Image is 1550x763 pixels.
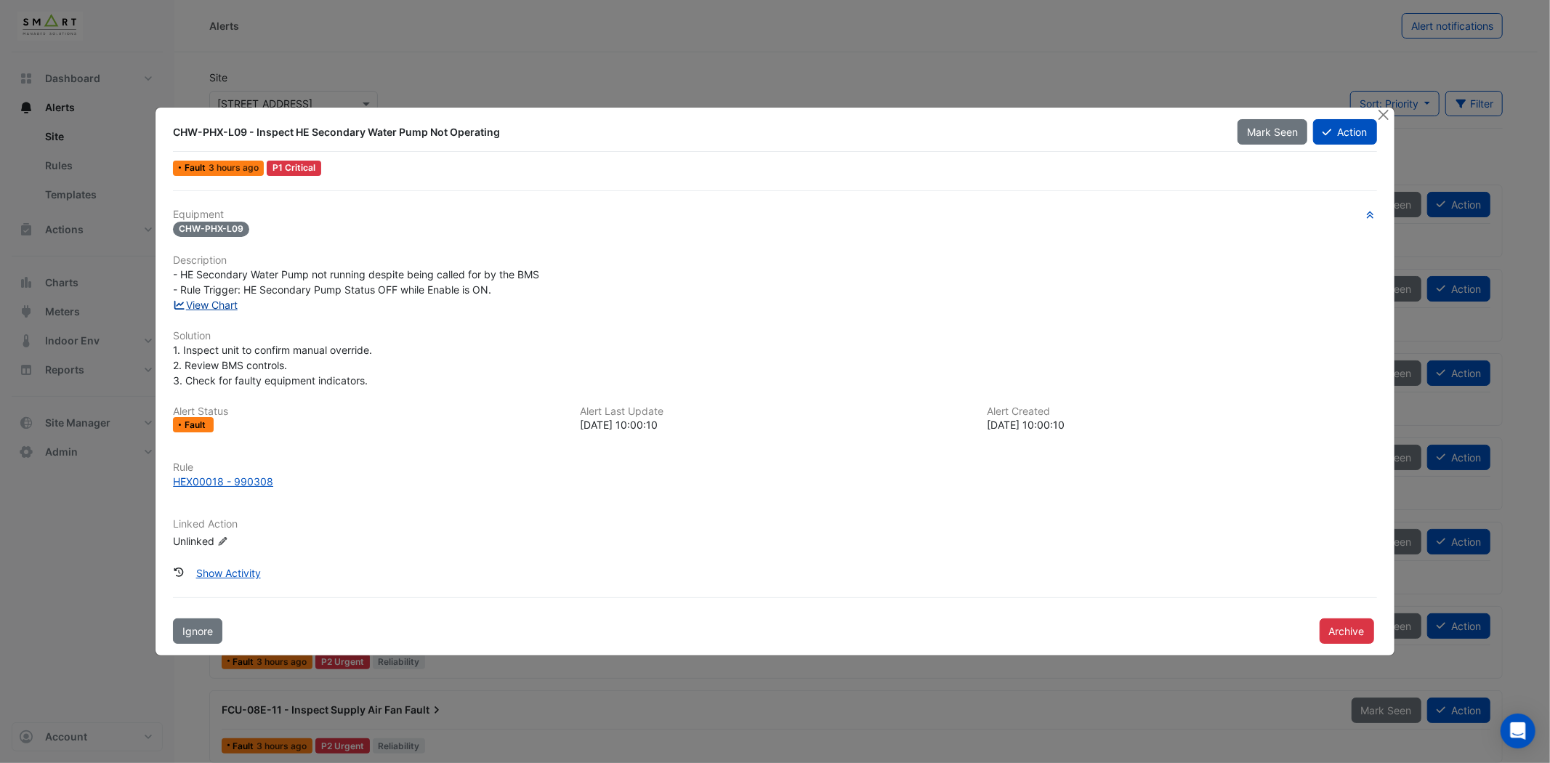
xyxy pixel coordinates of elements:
[580,417,969,432] div: [DATE] 10:00:10
[187,560,270,586] button: Show Activity
[267,161,321,176] div: P1 Critical
[1501,714,1535,748] div: Open Intercom Messenger
[173,533,347,549] div: Unlinked
[185,421,209,429] span: Fault
[1238,119,1307,145] button: Mark Seen
[173,254,1376,267] h6: Description
[173,461,1376,474] h6: Rule
[173,618,222,644] button: Ignore
[173,125,1220,140] div: CHW-PHX-L09 - Inspect HE Secondary Water Pump Not Operating
[173,474,1376,489] a: HEX00018 - 990308
[173,405,562,418] h6: Alert Status
[173,330,1376,342] h6: Solution
[209,162,259,173] span: Sun 17-Aug-2025 17:00 PST
[173,222,249,237] span: CHW-PHX-L09
[173,209,1376,221] h6: Equipment
[182,625,213,637] span: Ignore
[173,344,372,387] span: 1. Inspect unit to confirm manual override. 2. Review BMS controls. 3. Check for faulty equipment...
[185,163,209,172] span: Fault
[1376,108,1392,123] button: Close
[1313,119,1376,145] button: Action
[1247,126,1298,138] span: Mark Seen
[988,405,1377,418] h6: Alert Created
[1320,618,1374,644] button: Archive
[217,536,228,547] fa-icon: Edit Linked Action
[173,299,238,311] a: View Chart
[580,405,969,418] h6: Alert Last Update
[173,474,273,489] div: HEX00018 - 990308
[173,268,539,296] span: - HE Secondary Water Pump not running despite being called for by the BMS - Rule Trigger: HE Seco...
[988,417,1377,432] div: [DATE] 10:00:10
[173,518,1376,530] h6: Linked Action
